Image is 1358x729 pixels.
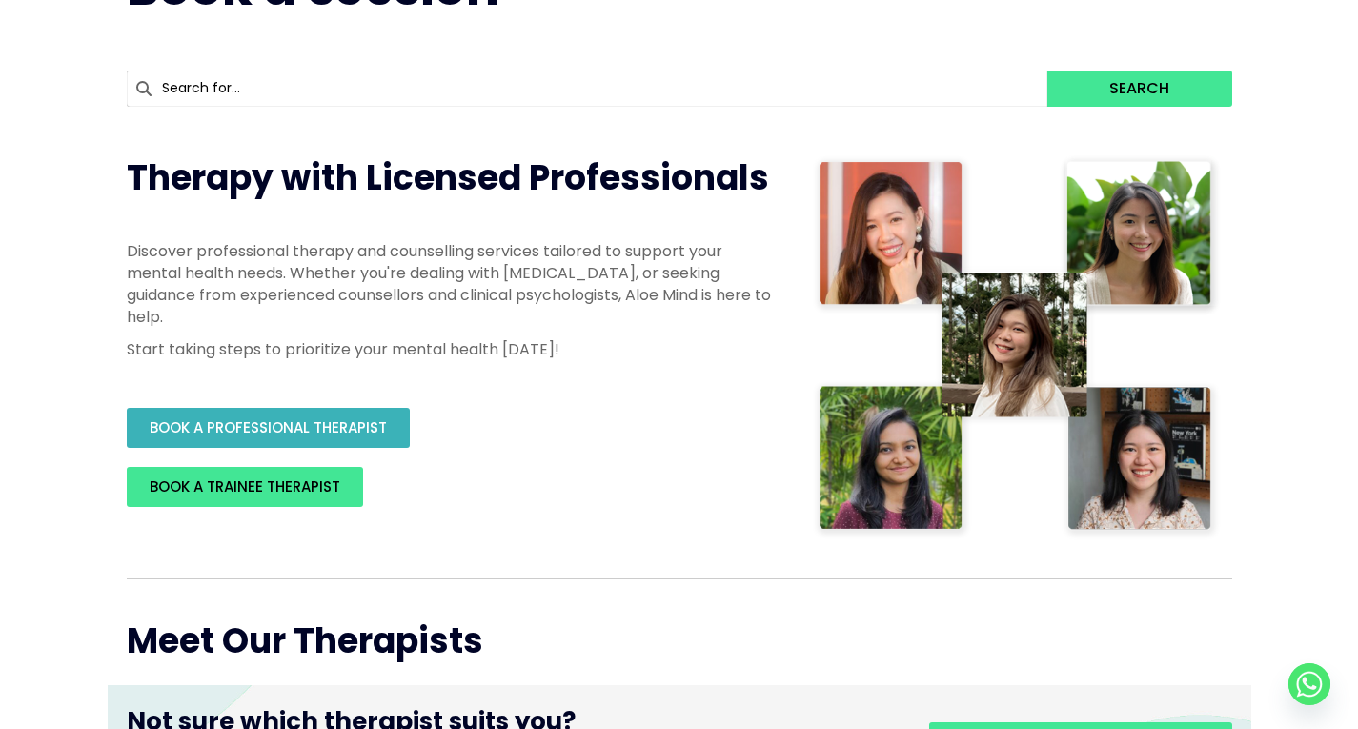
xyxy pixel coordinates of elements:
button: Search [1047,71,1231,107]
a: BOOK A PROFESSIONAL THERAPIST [127,408,410,448]
span: Meet Our Therapists [127,617,483,665]
p: Discover professional therapy and counselling services tailored to support your mental health nee... [127,240,775,329]
a: BOOK A TRAINEE THERAPIST [127,467,363,507]
p: Start taking steps to prioritize your mental health [DATE]! [127,338,775,360]
input: Search for... [127,71,1048,107]
span: BOOK A PROFESSIONAL THERAPIST [150,417,387,437]
span: Therapy with Licensed Professionals [127,153,769,202]
img: Therapist collage [813,154,1221,541]
span: BOOK A TRAINEE THERAPIST [150,476,340,496]
a: Whatsapp [1288,663,1330,705]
